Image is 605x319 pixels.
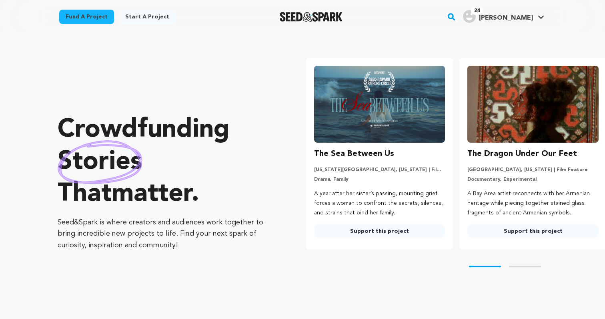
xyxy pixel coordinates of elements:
img: Seed&Spark Logo Dark Mode [280,12,343,22]
span: matter [112,182,191,207]
p: A Bay Area artist reconnects with her Armenian heritage while piecing together stained glass frag... [467,189,599,218]
p: A year after her sister’s passing, mounting grief forces a woman to confront the secrets, silence... [314,189,445,218]
a: Support this project [314,224,445,238]
img: hand sketched image [58,140,142,184]
p: Drama, Family [314,176,445,183]
a: Fund a project [59,10,114,24]
span: Kristofer P.'s Profile [461,8,546,25]
img: user.png [463,10,476,23]
img: The Sea Between Us image [314,66,445,143]
p: [GEOGRAPHIC_DATA], [US_STATE] | Film Feature [467,167,599,173]
a: Seed&Spark Homepage [280,12,343,22]
a: Support this project [467,224,599,238]
div: Kristofer P.'s Profile [463,10,533,23]
p: Crowdfunding that . [58,114,274,210]
p: Documentary, Experimental [467,176,599,183]
a: Start a project [119,10,176,24]
span: [PERSON_NAME] [479,15,533,21]
p: Seed&Spark is where creators and audiences work together to bring incredible new projects to life... [58,217,274,251]
p: [US_STATE][GEOGRAPHIC_DATA], [US_STATE] | Film Short [314,167,445,173]
img: The Dragon Under Our Feet image [467,66,599,143]
span: 24 [471,7,483,15]
a: Kristofer P.'s Profile [461,8,546,23]
h3: The Sea Between Us [314,147,394,160]
h3: The Dragon Under Our Feet [467,147,577,160]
